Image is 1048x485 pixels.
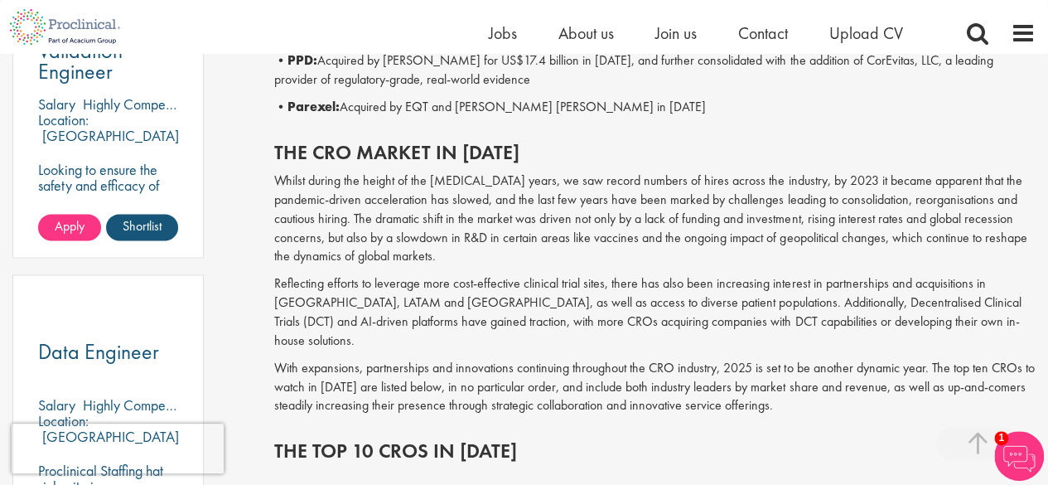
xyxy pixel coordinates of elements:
[287,98,340,115] b: Parexel:
[287,51,317,69] b: PPD:
[12,424,224,473] iframe: reCAPTCHA
[55,217,85,235] span: Apply
[655,22,697,44] a: Join us
[38,395,75,415] span: Salary
[38,162,178,319] p: Looking to ensure the safety and efficacy of life-changing treatments? Step into a key role with ...
[38,342,178,362] a: Data Engineer
[274,359,1036,416] p: With expansions, partnerships and innovations continuing throughout the CRO industry, 2025 is set...
[38,126,183,161] p: [GEOGRAPHIC_DATA], [GEOGRAPHIC_DATA]
[106,214,178,240] a: Shortlist
[489,22,517,44] a: Jobs
[38,411,89,430] span: Location:
[738,22,788,44] a: Contact
[274,172,1036,266] p: Whilst during the height of the [MEDICAL_DATA] years, we saw record numbers of hires across the i...
[274,274,1036,350] p: Reflecting efforts to leverage more cost-effective clinical trial sites, there has also been incr...
[38,110,89,129] span: Location:
[38,95,75,114] span: Salary
[38,337,159,366] span: Data Engineer
[274,440,1036,462] h2: The top 10 CROs in [DATE]
[38,214,101,240] a: Apply
[274,98,1036,117] p: • Acquired by EQT and [PERSON_NAME] [PERSON_NAME] in [DATE]
[38,36,123,85] span: Validation Engineer
[994,431,1008,445] span: 1
[83,395,193,415] p: Highly Competitive
[558,22,614,44] a: About us
[38,41,178,82] a: Validation Engineer
[994,431,1044,481] img: Chatbot
[83,95,193,114] p: Highly Competitive
[274,51,1036,90] p: • Acquired by [PERSON_NAME] for US$17.4 billion in [DATE], and further consolidated with the addi...
[829,22,903,44] a: Upload CV
[274,142,1036,163] h2: The CRO market in [DATE]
